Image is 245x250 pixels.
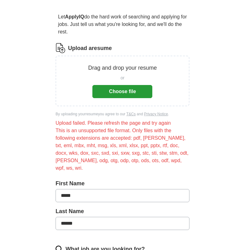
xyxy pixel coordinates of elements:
[56,11,189,38] p: Let do the hard work of searching and applying for jobs. Just tell us what you're looking for, an...
[68,44,112,52] label: Upload a resume
[56,179,189,188] label: First Name
[120,75,124,81] span: or
[56,207,189,216] label: Last Name
[65,14,84,19] strong: ApplyIQ
[126,112,136,116] a: T&Cs
[56,43,66,53] img: CV Icon
[56,119,189,127] div: Upload failed. Please refresh the page and try again
[92,85,152,98] button: Choose file
[144,112,168,116] a: Privacy Notice
[88,64,157,72] p: Drag and drop your resume
[56,111,189,117] div: By uploading your resume you agree to our and .
[56,127,189,172] div: This is an unsupported file format. Only files with the following extensions are accepted: pdf, [...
